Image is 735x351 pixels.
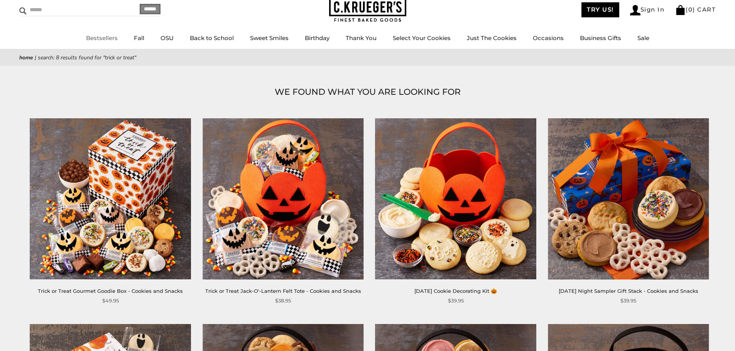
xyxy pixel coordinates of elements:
span: Search: 8 results found for "trick or treat" [38,54,136,61]
a: Just The Cookies [467,34,517,42]
a: Sweet Smiles [250,34,289,42]
span: $38.95 [275,297,291,305]
a: [DATE] Cookie Decorating Kit 🎃 [414,288,497,294]
iframe: Sign Up via Text for Offers [6,322,80,345]
img: Bag [675,5,686,15]
a: (0) CART [675,6,716,13]
a: Fall [134,34,144,42]
a: Trick or Treat Jack-O'-Lantern Felt Tote - Cookies and Snacks [205,288,361,294]
a: TRY US! [581,2,619,17]
a: Home [19,54,33,61]
a: Back to School [190,34,234,42]
a: Thank You [346,34,377,42]
a: Birthday [305,34,329,42]
a: Sale [637,34,649,42]
a: Trick or Treat Gourmet Goodie Box - Cookies and Snacks [38,288,183,294]
span: | [35,54,36,61]
img: Account [630,5,640,15]
img: Halloween Cookie Decorating Kit 🎃 [375,118,536,279]
img: Trick or Treat Jack-O'-Lantern Felt Tote - Cookies and Snacks [203,118,363,279]
a: Sign In [630,5,665,15]
a: Occasions [533,34,564,42]
span: 0 [688,6,693,13]
a: Business Gifts [580,34,621,42]
span: $39.95 [620,297,636,305]
img: Halloween Night Sampler Gift Stack - Cookies and Snacks [548,118,709,279]
span: $49.95 [102,297,119,305]
img: Search [19,7,27,15]
a: Bestsellers [86,34,118,42]
a: [DATE] Night Sampler Gift Stack - Cookies and Snacks [559,288,698,294]
input: Search [19,4,111,16]
h1: WE FOUND WHAT YOU ARE LOOKING FOR [31,85,704,99]
a: Select Your Cookies [393,34,451,42]
span: $39.95 [448,297,464,305]
a: OSU [161,34,174,42]
nav: breadcrumbs [19,53,716,62]
img: Trick or Treat Gourmet Goodie Box - Cookies and Snacks [30,118,191,279]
